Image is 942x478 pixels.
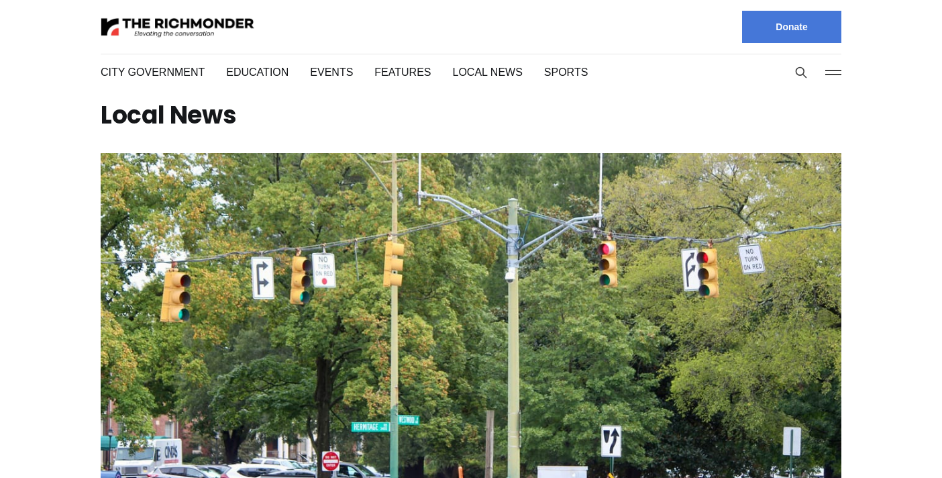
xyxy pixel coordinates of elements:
a: Donate [742,11,841,43]
a: Features [368,64,420,80]
button: Search this site [791,62,811,83]
a: Local News [441,64,508,80]
a: Education [223,64,285,80]
a: City Government [101,64,201,80]
iframe: portal-trigger [828,412,942,478]
img: The Richmonder [101,15,255,39]
a: Sports [529,64,570,80]
h1: Local News [101,105,841,126]
a: Events [307,64,346,80]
